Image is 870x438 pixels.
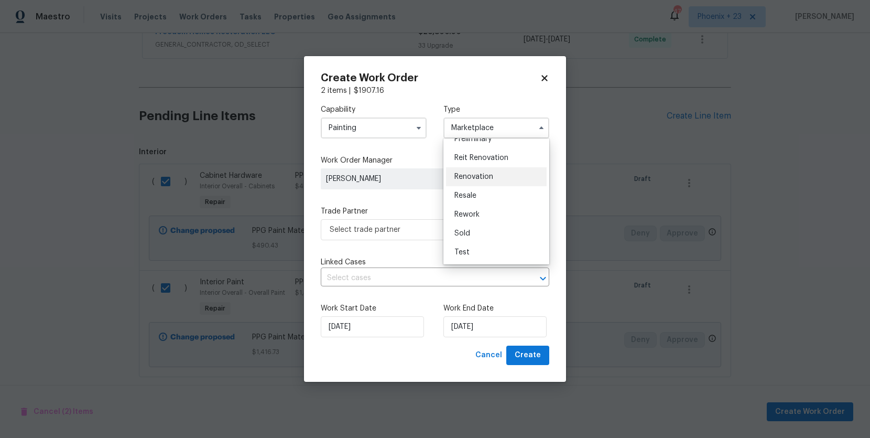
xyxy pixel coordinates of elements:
label: Capability [321,104,427,115]
label: Trade Partner [321,206,549,217]
span: There are case s for this home [443,257,549,268]
span: Select trade partner [330,225,525,235]
span: Preliminary [454,135,492,143]
label: Type [443,104,549,115]
input: Select... [443,117,549,138]
button: Cancel [471,346,506,365]
label: Work End Date [443,303,549,314]
label: Work Order Manager [321,155,549,166]
input: M/D/YYYY [443,316,547,337]
span: Reit Renovation [454,154,508,162]
label: Work Start Date [321,303,427,314]
div: 2 items | [321,86,549,96]
input: M/D/YYYY [321,316,424,337]
span: $ 1907.16 [354,87,384,94]
button: Open [536,271,550,286]
input: Select cases [321,270,520,286]
button: Hide options [535,122,548,134]
button: Create [506,346,549,365]
span: Resale [454,192,476,199]
input: Select... [321,117,427,138]
span: Rework [454,211,480,218]
span: Create [515,349,541,362]
span: Linked Cases [321,257,366,268]
span: Renovation [454,173,493,180]
span: Cancel [475,349,502,362]
button: Show options [412,122,425,134]
span: Test [454,249,470,256]
span: [PERSON_NAME] [326,174,474,184]
h2: Create Work Order [321,73,540,83]
span: Sold [454,230,470,237]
